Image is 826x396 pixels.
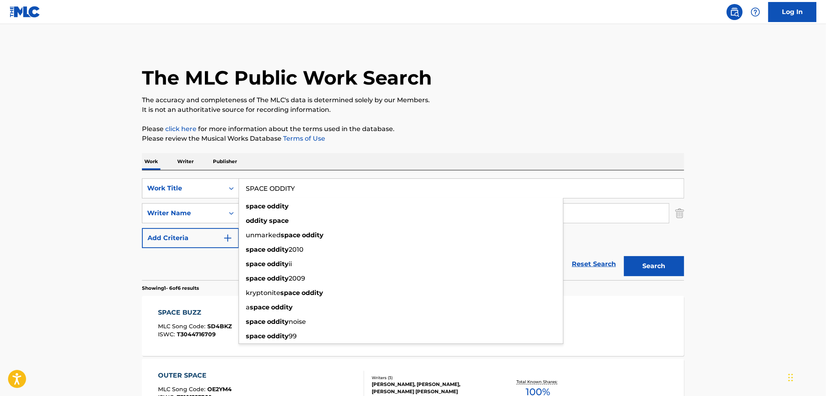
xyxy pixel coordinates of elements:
span: a [246,303,250,311]
strong: space [250,303,269,311]
div: SPACE BUZZ [158,308,232,317]
a: Terms of Use [281,135,325,142]
span: MLC Song Code : [158,386,208,393]
p: Work [142,153,160,170]
strong: oddity [267,260,289,268]
strong: oddity [267,246,289,253]
p: The accuracy and completeness of The MLC's data is determined solely by our Members. [142,95,684,105]
p: Writer [175,153,196,170]
p: Please for more information about the terms used in the database. [142,124,684,134]
img: search [730,7,739,17]
strong: oddity [267,202,289,210]
span: unmarked [246,231,281,239]
a: SPACE BUZZMLC Song Code:SD4BKZISWC:T3044716709Writers (1)[PERSON_NAME]Recording Artists (1)HAPPY ... [142,296,684,356]
strong: oddity [271,303,293,311]
span: T3044716709 [177,331,216,338]
button: Add Criteria [142,228,239,248]
img: Delete Criterion [675,203,684,223]
div: Writers ( 3 ) [372,375,493,381]
button: Search [624,256,684,276]
div: Work Title [147,184,219,193]
span: noise [289,318,306,325]
span: 99 [289,332,297,340]
a: Log In [768,2,816,22]
p: Publisher [211,153,239,170]
p: Total Known Shares: [516,379,559,385]
div: [PERSON_NAME], [PERSON_NAME], [PERSON_NAME] [PERSON_NAME] [372,381,493,395]
span: OE2YM4 [208,386,232,393]
strong: space [246,202,265,210]
iframe: Chat Widget [786,358,826,396]
strong: oddity [302,231,324,239]
span: ISWC : [158,331,177,338]
strong: oddity [267,332,289,340]
strong: oddity [267,275,289,282]
strong: space [246,246,265,253]
img: help [751,7,760,17]
a: click here [165,125,196,133]
div: Drag [788,366,793,390]
strong: space [246,260,265,268]
span: MLC Song Code : [158,323,208,330]
div: OUTER SPACE [158,371,232,380]
h1: The MLC Public Work Search [142,66,432,90]
strong: space [246,275,265,282]
img: 9d2ae6d4665cec9f34b9.svg [223,233,233,243]
strong: space [269,217,289,224]
span: SD4BKZ [208,323,232,330]
div: Writer Name [147,208,219,218]
strong: space [246,332,265,340]
a: Reset Search [568,255,620,273]
strong: space [281,231,300,239]
strong: oddity [302,289,323,297]
strong: space [246,318,265,325]
strong: space [280,289,300,297]
p: It is not an authoritative source for recording information. [142,105,684,115]
p: Showing 1 - 6 of 6 results [142,285,199,292]
span: 2010 [289,246,304,253]
span: 2009 [289,275,305,282]
strong: oddity [267,318,289,325]
span: kryptonite [246,289,280,297]
a: Public Search [727,4,743,20]
p: Please review the Musical Works Database [142,134,684,143]
div: Help [747,4,763,20]
span: ii [289,260,292,268]
strong: oddity [246,217,267,224]
img: MLC Logo [10,6,40,18]
form: Search Form [142,178,684,280]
